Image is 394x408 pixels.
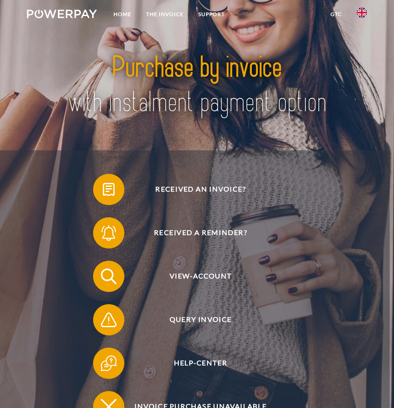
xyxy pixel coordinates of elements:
img: qb_bill.svg [99,179,119,199]
a: View-Account [82,259,308,294]
a: Home [106,7,139,22]
a: Received a reminder? [82,216,308,250]
span: View-Account [105,261,297,292]
img: qb_bell.svg [99,223,119,242]
img: logo-powerpay-white.svg [27,10,97,18]
a: Query Invoice [82,302,308,337]
img: qb_help.svg [99,353,119,373]
button: Help-Center [93,348,297,379]
a: Received an invoice? [82,172,308,207]
button: Query Invoice [93,304,297,335]
span: Received an invoice? [105,174,297,205]
img: qb_search.svg [99,266,119,286]
a: THE INVOICE [139,7,191,22]
img: en [357,7,367,18]
a: Help-Center [82,346,308,381]
a: Support [191,7,232,22]
span: Received a reminder? [105,217,297,249]
a: GTC [323,7,349,22]
img: qb_warning.svg [99,310,119,329]
span: Help-Center [105,348,297,379]
img: title-powerpay_en.svg [61,41,333,129]
span: Query Invoice [105,304,297,335]
button: View-Account [93,261,297,292]
button: Received an invoice? [93,174,297,205]
button: Received a reminder? [93,217,297,249]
